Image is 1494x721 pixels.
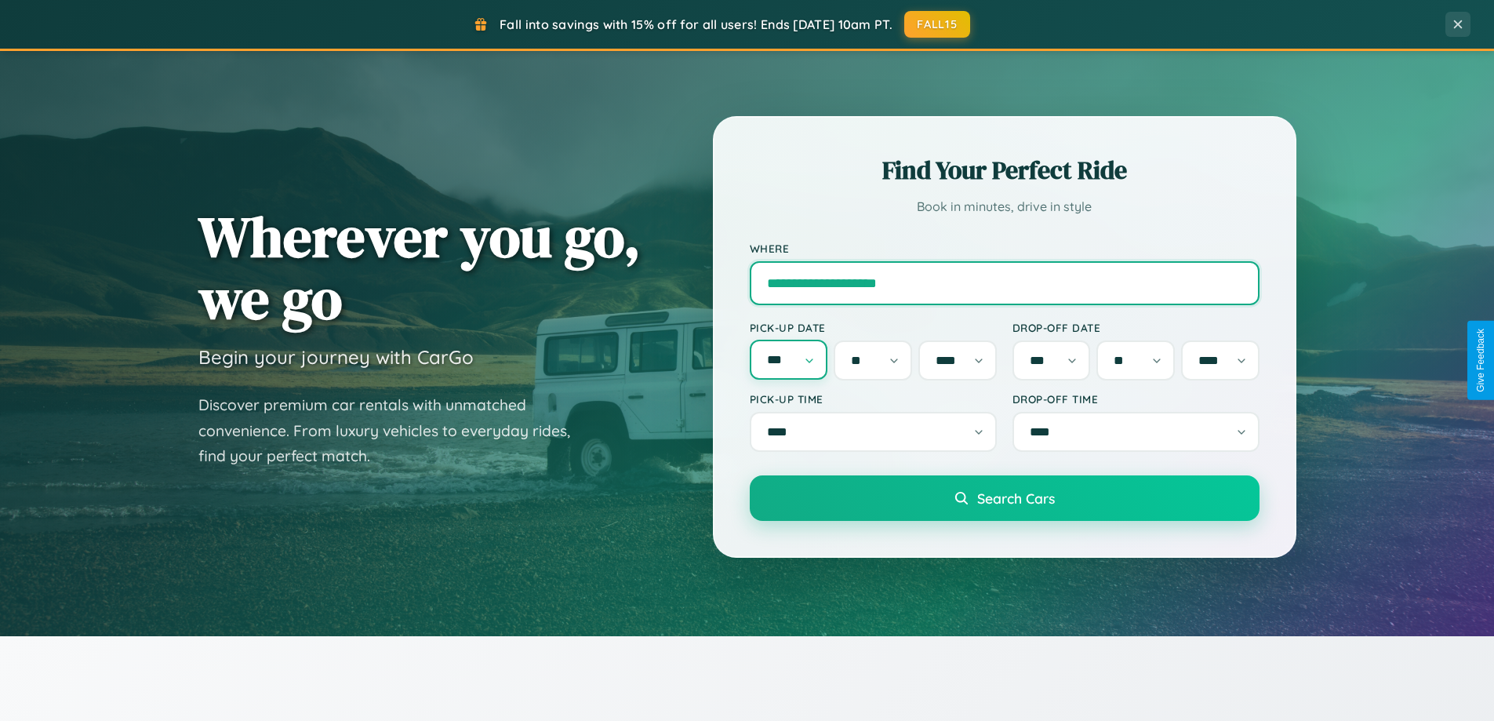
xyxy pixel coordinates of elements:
[750,195,1260,218] p: Book in minutes, drive in style
[1012,392,1260,406] label: Drop-off Time
[750,242,1260,255] label: Where
[198,345,474,369] h3: Begin your journey with CarGo
[750,153,1260,188] h2: Find Your Perfect Ride
[198,206,641,330] h1: Wherever you go, we go
[904,11,970,38] button: FALL15
[977,490,1055,507] span: Search Cars
[750,475,1260,521] button: Search Cars
[750,321,997,334] label: Pick-up Date
[1475,329,1486,392] div: Give Feedback
[1012,321,1260,334] label: Drop-off Date
[198,392,591,469] p: Discover premium car rentals with unmatched convenience. From luxury vehicles to everyday rides, ...
[750,392,997,406] label: Pick-up Time
[500,16,892,32] span: Fall into savings with 15% off for all users! Ends [DATE] 10am PT.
